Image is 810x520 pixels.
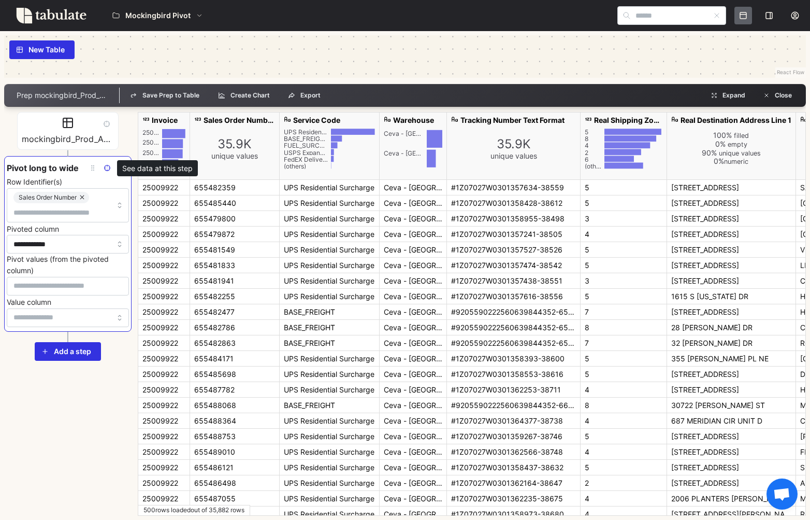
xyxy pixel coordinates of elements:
[447,398,581,413] div: #9205590222560639844352-6608
[190,289,280,304] div: 655482255
[447,195,581,211] div: #1Z07027W0301358428-38612
[380,273,447,289] div: Ceva - [GEOGRAPHIC_DATA]
[380,460,447,475] div: Ceva - [GEOGRAPHIC_DATA]
[211,137,258,160] div: unique values
[667,398,795,413] div: 30722 [PERSON_NAME] ST
[280,180,380,195] div: UPS Residential Surcharge
[138,475,190,491] div: 25009922
[7,161,85,175] button: Pivot long to wide
[667,335,795,351] div: 32 [PERSON_NAME] DR
[280,320,380,335] div: BASE_FREIGHT
[447,367,581,382] div: #1Z07027W0301358553-38616
[585,163,601,169] div: (others)
[142,139,159,148] div: 25011159
[230,88,270,103] span: Create Chart
[581,367,667,382] div: 5
[190,382,280,398] div: 655487782
[7,176,62,188] label: Row Identifier(s)
[280,195,380,211] div: UPS Residential Surcharge
[447,382,581,398] div: #1Z07027W0301362253-38711
[447,413,581,429] div: #1Z07027W0301364377-38738
[138,227,190,242] div: 25009922
[190,195,280,211] div: 655485440
[384,113,442,128] div: Warehouse
[667,289,795,304] div: 1615 S [US_STATE] DR
[451,113,576,128] div: Tracking Number Text Format
[581,429,667,444] div: 5
[384,130,424,148] div: Ceva - [GEOGRAPHIC_DATA]
[581,398,667,413] div: 8
[581,258,667,273] div: 5
[7,223,59,235] label: Pivoted column
[190,475,280,491] div: 655486498
[380,351,447,367] div: Ceva - [GEOGRAPHIC_DATA]
[284,149,328,155] div: USPS Expanded Carrier Fee
[581,413,667,429] div: 4
[585,129,601,135] div: 5
[671,113,791,128] div: Real Destination Address Line 1
[284,142,328,148] div: FUEL_SURCHARGE
[380,304,447,320] div: Ceva - [GEOGRAPHIC_DATA]
[138,258,190,273] div: 25009922
[766,479,798,510] div: Open chat
[190,211,280,227] div: 655479800
[190,491,280,507] div: 655487055
[719,149,761,157] span: unique values
[667,413,795,429] div: 687 MERIDIAN CIR UNIT D
[380,320,447,335] div: Ceva - [GEOGRAPHIC_DATA]
[300,88,321,103] span: Export
[190,273,280,289] div: 655481941
[447,429,581,444] div: #1Z07027W0301359267-38746
[447,304,581,320] div: #9205590222560639844352-6576
[447,444,581,460] div: #1Z07027W0301362566-38748
[585,113,662,128] div: Real Shipping Zone
[581,180,667,195] div: 5
[722,88,745,103] span: Expand
[667,320,795,335] div: 28 [PERSON_NAME] DR
[280,382,380,398] div: UPS Residential Surcharge
[667,211,795,227] div: [STREET_ADDRESS]
[190,429,280,444] div: 655488753
[585,135,601,142] div: 8
[142,88,199,103] span: Save Prep to Table
[190,227,280,242] div: 655479872
[190,320,280,335] div: 655482786
[581,382,667,398] div: 4
[581,444,667,460] div: 4
[280,367,380,382] div: UPS Residential Surcharge
[447,320,581,335] div: #9205590222560639844352-6578
[280,273,380,289] div: UPS Residential Surcharge
[138,273,190,289] div: 25009922
[667,351,795,367] div: 355 [PERSON_NAME] PL NE
[280,242,380,258] div: UPS Residential Surcharge
[447,289,581,304] div: #1Z07027W0301357616-38556
[447,258,581,273] div: #1Z07027W0301357474-38542
[667,382,795,398] div: [STREET_ADDRESS]
[138,398,190,413] div: 25009922
[138,289,190,304] div: 25009922
[138,211,190,227] div: 25009922
[284,163,328,169] div: (others)
[190,180,280,195] div: 655482359
[138,335,190,351] div: 25009922
[447,227,581,242] div: #1Z07027W0301357241-38505
[380,444,447,460] div: Ceva - [GEOGRAPHIC_DATA]
[190,351,280,367] div: 655484171
[581,304,667,320] div: 7
[667,242,795,258] div: [STREET_ADDRESS]
[125,7,191,24] span: Mockingbird Pivot
[581,491,667,507] div: 4
[138,180,190,195] div: 25009922
[380,429,447,444] div: Ceva - [GEOGRAPHIC_DATA]
[667,258,795,273] div: [STREET_ADDRESS]
[581,351,667,367] div: 5
[777,69,804,75] a: React Flow attribution
[280,335,380,351] div: BASE_FREIGHT
[380,242,447,258] div: Ceva - [GEOGRAPHIC_DATA]
[447,460,581,475] div: #1Z07027W0301358437-38632
[54,343,91,360] span: Add a step
[190,335,280,351] div: 655482863
[490,137,537,152] div: 35.9K
[138,195,190,211] div: 25009922
[138,351,190,367] div: 25009922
